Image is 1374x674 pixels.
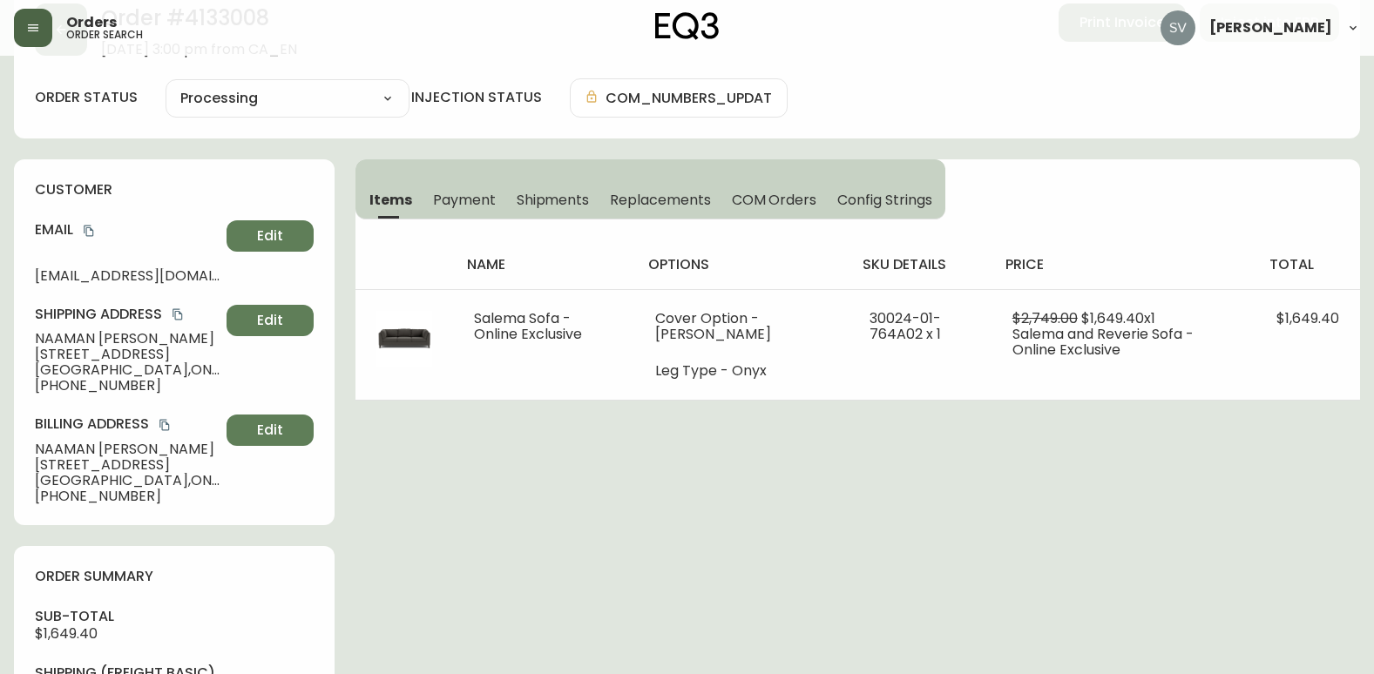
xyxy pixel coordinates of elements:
img: 0ef69294c49e88f033bcbeb13310b844 [1161,10,1195,45]
span: Shipments [517,191,590,209]
h4: customer [35,180,314,199]
span: Replacements [610,191,710,209]
span: NAAMAN [PERSON_NAME] [35,441,220,457]
li: Leg Type - Onyx [655,363,828,379]
span: Payment [433,191,496,209]
button: Edit [227,415,314,446]
h4: sku details [863,255,978,274]
h4: Billing Address [35,415,220,434]
button: copy [156,416,173,434]
span: $2,749.00 [1012,308,1078,328]
button: Edit [227,305,314,336]
span: NAAMAN [PERSON_NAME] [35,331,220,347]
span: [GEOGRAPHIC_DATA] , ON , K1Y 0K4 , CA [35,362,220,378]
span: [STREET_ADDRESS] [35,347,220,362]
h4: Shipping Address [35,305,220,324]
span: Edit [257,421,283,440]
span: COM Orders [732,191,817,209]
span: [STREET_ADDRESS] [35,457,220,473]
span: Edit [257,226,283,246]
span: Edit [257,311,283,330]
span: [DATE] 3:00 pm from CA_EN [101,42,297,57]
h4: injection status [411,88,542,107]
span: Items [369,191,412,209]
img: logo [655,12,720,40]
span: [PHONE_NUMBER] [35,489,220,504]
span: Orders [66,16,117,30]
span: $1,649.40 [1276,308,1339,328]
li: Cover Option - [PERSON_NAME] [655,311,828,342]
h4: total [1269,255,1346,274]
button: copy [80,222,98,239]
h4: order summary [35,567,314,586]
label: order status [35,88,138,107]
span: $1,649.40 x 1 [1081,308,1155,328]
span: [PHONE_NUMBER] [35,378,220,394]
span: Salema and Reverie Sofa - Online Exclusive [1012,324,1194,360]
h4: name [467,255,620,274]
img: 03051ca9-c740-4d5b-b17c-b90575173079Optional[Salema%20Sofa-Greta%20Stone].jpg [376,311,432,367]
span: Salema Sofa - Online Exclusive [474,308,582,344]
h5: order search [66,30,143,40]
h4: sub-total [35,607,314,626]
span: Config Strings [837,191,931,209]
h4: options [648,255,835,274]
span: [GEOGRAPHIC_DATA] , ON , K1Y 0K4 , CA [35,473,220,489]
h4: Email [35,220,220,239]
span: [EMAIL_ADDRESS][DOMAIN_NAME] [35,268,220,284]
button: Edit [227,220,314,252]
span: $1,649.40 [35,623,98,644]
h4: price [1005,255,1242,274]
button: copy [169,306,186,323]
span: 30024-01-764A02 x 1 [870,308,941,344]
span: [PERSON_NAME] [1209,21,1332,35]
